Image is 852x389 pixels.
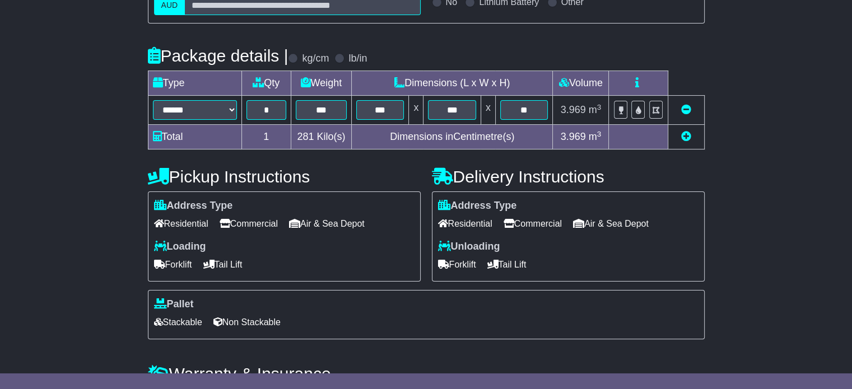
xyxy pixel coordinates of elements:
td: 1 [241,125,291,149]
span: Commercial [220,215,278,232]
span: Stackable [154,313,202,331]
label: kg/cm [302,53,329,65]
span: m [589,104,602,115]
label: Loading [154,241,206,253]
label: Unloading [438,241,500,253]
span: Forklift [154,256,192,273]
sup: 3 [597,130,602,138]
sup: 3 [597,103,602,111]
span: 3.969 [561,131,586,142]
td: Qty [241,71,291,96]
span: Tail Lift [487,256,527,273]
td: Volume [553,71,609,96]
span: Forklift [438,256,476,273]
h4: Delivery Instructions [432,167,705,186]
span: Air & Sea Depot [289,215,365,232]
span: Residential [154,215,208,232]
span: Residential [438,215,492,232]
h4: Warranty & Insurance [148,364,705,383]
td: Kilo(s) [291,125,351,149]
label: Address Type [154,200,233,212]
a: Add new item [681,131,691,142]
span: Air & Sea Depot [573,215,649,232]
span: Non Stackable [213,313,281,331]
td: Weight [291,71,351,96]
span: 3.969 [561,104,586,115]
h4: Package details | [148,46,288,65]
label: Pallet [154,298,194,311]
td: x [409,96,423,125]
h4: Pickup Instructions [148,167,421,186]
span: m [589,131,602,142]
a: Remove this item [681,104,691,115]
td: x [481,96,495,125]
label: Address Type [438,200,517,212]
span: Tail Lift [203,256,243,273]
td: Dimensions in Centimetre(s) [351,125,552,149]
span: 281 [297,131,314,142]
td: Total [148,125,241,149]
td: Type [148,71,241,96]
span: Commercial [504,215,562,232]
td: Dimensions (L x W x H) [351,71,552,96]
label: lb/in [348,53,367,65]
